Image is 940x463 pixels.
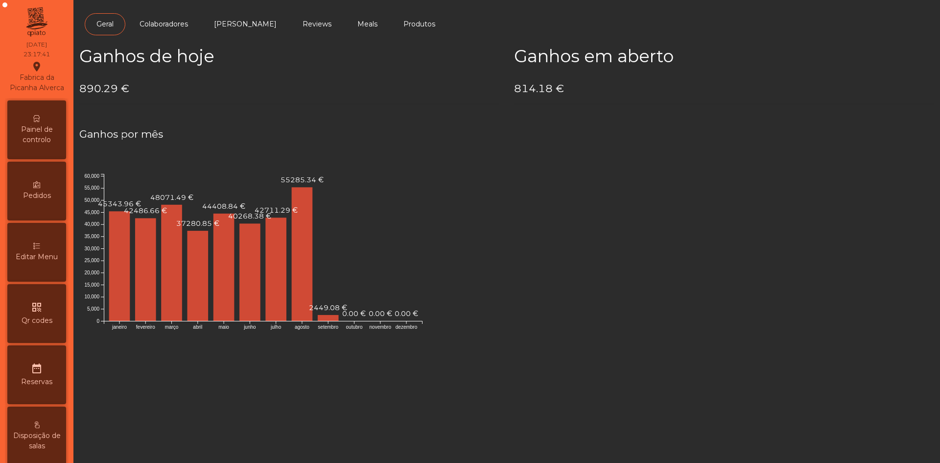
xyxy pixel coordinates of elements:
[31,301,43,313] i: qr_code
[150,193,193,202] text: 48071.49 €
[79,81,499,96] h4: 890.29 €
[10,124,64,145] span: Painel de controlo
[21,377,52,387] span: Reservas
[24,5,48,39] img: qpiato
[318,324,338,330] text: setembro
[193,324,202,330] text: abril
[346,13,389,35] a: Meals
[84,234,99,239] text: 35,000
[395,309,418,318] text: 0.00 €
[16,252,58,262] span: Editar Menu
[124,206,167,215] text: 42486.66 €
[202,202,245,211] text: 44408.84 €
[85,13,125,35] a: Geral
[87,306,99,312] text: 5,000
[176,219,219,228] text: 37280.85 €
[243,324,256,330] text: junho
[396,324,418,330] text: dezembro
[202,13,288,35] a: [PERSON_NAME]
[84,185,99,191] text: 55,000
[79,127,934,142] h4: Ganhos por mês
[26,40,47,49] div: [DATE]
[136,324,155,330] text: fevereiro
[84,270,99,275] text: 20,000
[228,212,271,220] text: 40268.38 €
[31,61,43,73] i: location_on
[291,13,343,35] a: Reviews
[84,173,99,179] text: 60,000
[342,309,366,318] text: 0.00 €
[96,318,99,324] text: 0
[84,294,99,299] text: 10,000
[165,324,179,330] text: março
[346,324,363,330] text: outubro
[22,316,52,326] span: Qr codes
[84,246,99,251] text: 30,000
[23,50,50,59] div: 23:17:41
[84,282,99,288] text: 15,000
[218,324,229,330] text: maio
[514,81,934,96] h4: 814.18 €
[255,206,298,215] text: 42711.29 €
[79,46,499,67] h2: Ganhos de hoje
[84,210,99,215] text: 45,000
[369,309,392,318] text: 0.00 €
[295,324,309,330] text: agosto
[392,13,447,35] a: Produtos
[23,191,51,201] span: Pedidos
[281,175,324,184] text: 55285.34 €
[309,303,347,312] text: 2449.08 €
[84,221,99,227] text: 40,000
[8,61,66,93] div: Fabrica da Picanha Alverca
[112,324,127,330] text: janeiro
[370,324,392,330] text: novembro
[128,13,200,35] a: Colaboradores
[31,363,43,374] i: date_range
[84,197,99,203] text: 50,000
[10,431,64,451] span: Disposição de salas
[84,258,99,263] text: 25,000
[514,46,934,67] h2: Ganhos em aberto
[270,324,282,330] text: julho
[98,199,141,208] text: 45343.96 €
